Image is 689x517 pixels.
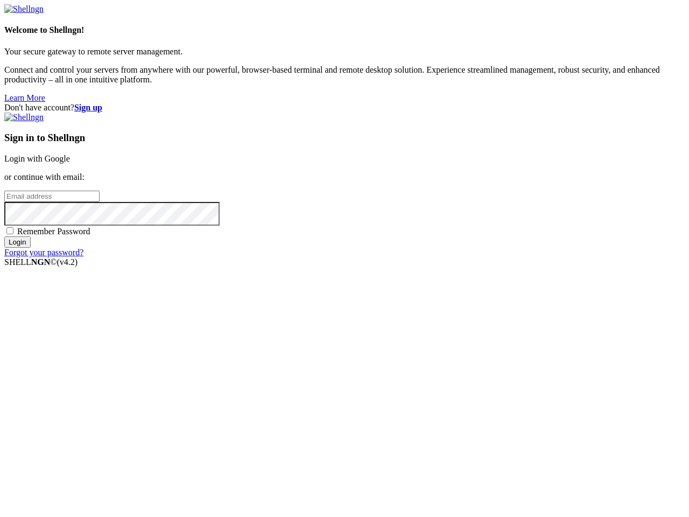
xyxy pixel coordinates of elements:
[4,4,44,14] img: Shellngn
[4,93,45,102] a: Learn More
[17,227,90,236] span: Remember Password
[4,172,685,182] p: or continue with email:
[31,257,51,267] b: NGN
[4,236,31,248] input: Login
[4,191,100,202] input: Email address
[6,227,13,234] input: Remember Password
[4,65,685,85] p: Connect and control your servers from anywhere with our powerful, browser-based terminal and remo...
[4,257,78,267] span: SHELL ©
[4,47,685,57] p: Your secure gateway to remote server management.
[4,132,685,144] h3: Sign in to Shellngn
[4,113,44,122] img: Shellngn
[74,103,102,112] a: Sign up
[4,25,685,35] h4: Welcome to Shellngn!
[4,154,70,163] a: Login with Google
[4,248,83,257] a: Forgot your password?
[4,103,685,113] div: Don't have account?
[57,257,78,267] span: 4.2.0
